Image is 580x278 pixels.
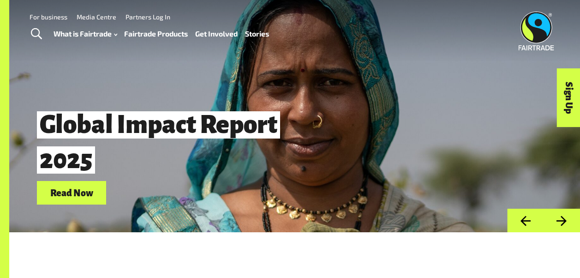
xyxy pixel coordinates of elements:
[30,13,67,21] a: For business
[519,12,554,50] img: Fairtrade Australia New Zealand logo
[77,13,116,21] a: Media Centre
[507,209,544,232] button: Previous
[245,27,269,40] a: Stories
[37,181,106,205] a: Read Now
[195,27,238,40] a: Get Involved
[126,13,170,21] a: Partners Log In
[544,209,580,232] button: Next
[37,111,280,174] span: Global Impact Report 2025
[124,27,188,40] a: Fairtrade Products
[25,23,48,46] a: Toggle Search
[54,27,117,40] a: What is Fairtrade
